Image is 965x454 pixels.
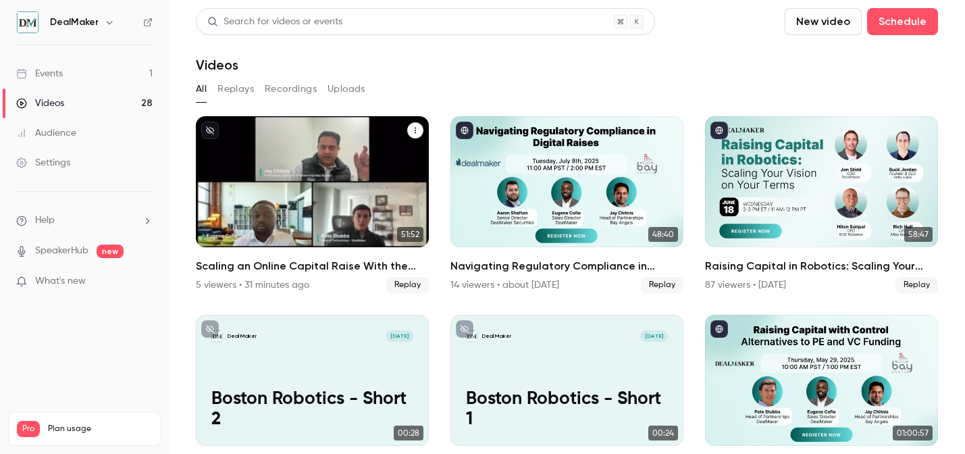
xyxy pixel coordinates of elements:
[481,332,511,340] p: DealMaker
[16,97,64,110] div: Videos
[328,78,365,100] button: Uploads
[386,330,413,342] span: [DATE]
[265,78,317,100] button: Recordings
[35,213,55,228] span: Help
[450,116,683,293] li: Navigating Regulatory Compliance in Digital Raises
[35,244,88,258] a: SpeakerHub
[641,277,683,293] span: Replay
[196,8,938,446] section: Videos
[705,278,786,292] div: 87 viewers • [DATE]
[227,332,257,340] p: DealMaker
[16,156,70,170] div: Settings
[201,122,219,139] button: unpublished
[97,245,124,258] span: new
[50,16,99,29] h6: DealMaker
[450,278,559,292] div: 14 viewers • about [DATE]
[394,426,423,440] span: 00:28
[207,15,342,29] div: Search for videos or events
[48,424,152,434] span: Plan usage
[217,78,254,100] button: Replays
[16,126,76,140] div: Audience
[785,8,862,35] button: New video
[904,227,933,242] span: 58:47
[466,389,668,431] p: Boston Robotics - Short 1
[35,274,86,288] span: What's new
[16,67,63,80] div: Events
[17,421,40,437] span: Pro
[710,122,728,139] button: published
[893,426,933,440] span: 01:00:57
[386,277,429,293] span: Replay
[705,116,938,293] li: Raising Capital in Robotics: Scaling Your Vision on Your Terms
[450,258,683,274] h2: Navigating Regulatory Compliance in Digital Raises
[895,277,938,293] span: Replay
[456,320,473,338] button: unpublished
[710,320,728,338] button: published
[196,116,429,293] li: Scaling an Online Capital Raise With the Right Tactics
[867,8,938,35] button: Schedule
[136,276,153,288] iframe: Noticeable Trigger
[705,116,938,293] a: 58:47Raising Capital in Robotics: Scaling Your Vision on Your Terms87 viewers • [DATE]Replay
[648,426,678,440] span: 00:24
[640,330,668,342] span: [DATE]
[16,213,153,228] li: help-dropdown-opener
[648,227,678,242] span: 48:40
[196,278,309,292] div: 5 viewers • 31 minutes ago
[196,78,207,100] button: All
[211,389,413,431] p: Boston Robotics - Short 2
[456,122,473,139] button: published
[196,116,429,293] a: 51:52Scaling an Online Capital Raise With the Right Tactics5 viewers • 31 minutes agoReplay
[196,57,238,73] h1: Videos
[201,320,219,338] button: unpublished
[17,11,38,33] img: DealMaker
[705,258,938,274] h2: Raising Capital in Robotics: Scaling Your Vision on Your Terms
[397,227,423,242] span: 51:52
[196,258,429,274] h2: Scaling an Online Capital Raise With the Right Tactics
[450,116,683,293] a: 48:40Navigating Regulatory Compliance in Digital Raises14 viewers • about [DATE]Replay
